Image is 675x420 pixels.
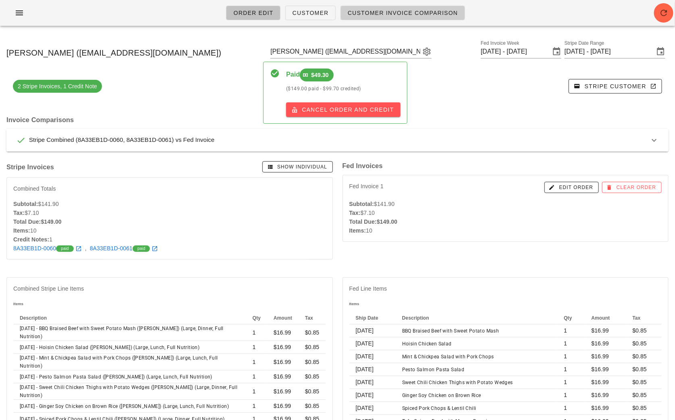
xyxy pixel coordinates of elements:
[557,376,585,389] td: 1
[286,69,400,81] div: Paid
[557,389,585,402] td: 1
[292,10,329,16] span: Customer
[299,312,326,324] th: Tax
[626,363,662,376] td: $0.85
[396,337,557,350] td: Hoisin Chicken Salad
[396,312,557,324] th: Description
[13,354,246,370] td: [DATE] - Mint & Chickpea Salad with Pork Chops ([PERSON_NAME]) (Large, Lunch, Full Nutrition)
[7,278,332,299] div: Combined Stripe Line Items
[585,376,626,389] td: $16.99
[349,337,396,350] td: [DATE]
[18,80,97,93] span: 2 Stripe Invoices
[246,312,267,324] th: Qty
[13,383,246,400] td: [DATE] - Sweet Chili Chicken Thighs with Potato Wedges ([PERSON_NAME]) (Large, Dinner, Full Nutri...
[626,324,662,337] td: $0.85
[246,383,267,400] td: 1
[6,129,669,152] button: Stripe Combined (8A33EB1D-0060, 8A33EB1D-0061) vs Fed Invoice
[557,363,585,376] td: 1
[569,79,662,94] a: Stripe Customer
[267,341,299,354] td: $16.99
[626,337,662,350] td: $0.85
[305,69,328,81] span: $49.30
[349,312,396,324] th: Ship Date
[626,312,662,324] th: Tax
[349,208,662,217] div: $7.10
[349,376,396,389] td: [DATE]
[267,312,299,324] th: Amount
[246,370,267,383] td: 1
[233,10,273,16] span: Order Edit
[13,208,326,217] div: $7.10
[13,210,25,216] strong: Tax:
[396,376,557,389] td: Sweet Chili Chicken Thighs with Potato Wedges
[267,383,299,400] td: $16.99
[557,337,585,350] td: 1
[396,350,557,363] td: Mint & Chickpea Salad with Pork Chops
[246,354,267,370] td: 1
[6,46,221,59] span: [PERSON_NAME] ([EMAIL_ADDRESS][DOMAIN_NAME])
[286,102,400,117] button: Cancel Order and Credit
[60,82,97,90] span: , 1 Credit Note
[299,354,326,370] td: $0.85
[626,389,662,402] td: $0.85
[349,200,662,208] div: $141.90
[585,402,626,415] td: $16.99
[585,337,626,350] td: $16.99
[270,45,420,58] input: Search by email or name
[626,350,662,363] td: $0.85
[246,400,267,413] td: 1
[13,218,41,225] strong: Total Due:
[422,47,432,56] button: appended action
[267,324,299,341] td: $16.99
[557,350,585,363] td: 1
[349,363,396,376] td: [DATE]
[299,341,326,354] td: $0.85
[13,400,246,413] td: [DATE] - Ginger Soy Chicken on Brown Rice ([PERSON_NAME]) (Large, Lunch, Full Nutrition)
[349,227,366,234] strong: Items:
[349,402,396,415] td: [DATE]
[29,136,214,143] span: Stripe Combined (8A33EB1D-0060, 8A33EB1D-0061) vs Fed Invoice
[396,324,557,337] td: BBQ Braised Beef with Sweet Potato Mash
[585,312,626,324] th: Amount
[13,201,38,207] strong: Subtotal:
[267,370,299,383] td: $16.99
[349,182,384,193] span: Fed Invoice 1
[602,182,662,193] button: Clear Order
[285,6,336,20] a: Customer
[262,161,332,173] button: Show Individual
[299,370,326,383] td: $0.85
[267,400,299,413] td: $16.99
[349,217,662,226] div: $149.00
[90,245,158,252] a: 8A33EB1D-0061paid
[13,226,326,235] div: 10
[13,236,49,243] strong: Credit Notes:
[268,163,327,170] span: Show Individual
[544,182,598,193] a: Edit Order
[13,312,246,324] th: Description
[6,115,669,124] h3: Invoice Comparisons
[481,40,519,46] label: Fed Invoice Week
[13,184,56,193] div: Combined Totals
[246,341,267,354] td: 1
[585,363,626,376] td: $16.99
[585,324,626,337] td: $16.99
[13,245,82,252] a: 8A33EB1D-0060paid
[343,161,669,170] h3: Fed Invoices
[13,370,246,383] td: [DATE] - Pesto Salmon Pasta Salad ([PERSON_NAME]) (Large, Lunch, Full Nutrition)
[349,210,361,216] strong: Tax:
[585,389,626,402] td: $16.99
[226,6,280,20] a: Order Edit
[85,245,87,252] span: ,
[396,363,557,376] td: Pesto Salmon Pasta Salad
[349,299,662,308] h6: Items
[396,389,557,402] td: Ginger Soy Chicken on Brown Rice
[13,324,246,341] td: [DATE] - BBQ Braised Beef with Sweet Potato Mash ([PERSON_NAME]) (Large, Dinner, Full Nutrition)
[349,350,396,363] td: [DATE]
[396,402,557,415] td: Spiced Pork Chops & Lentil Chili
[626,402,662,415] td: $0.85
[13,341,246,354] td: [DATE] - Hoisin Chicken Salad ([PERSON_NAME]) (Large, Lunch, Full Nutrition)
[347,10,458,16] span: Customer Invoice Comparison
[13,200,326,208] div: $141.90
[286,85,361,93] span: ($149.00 paid - $99.70 credited)
[299,400,326,413] td: $0.85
